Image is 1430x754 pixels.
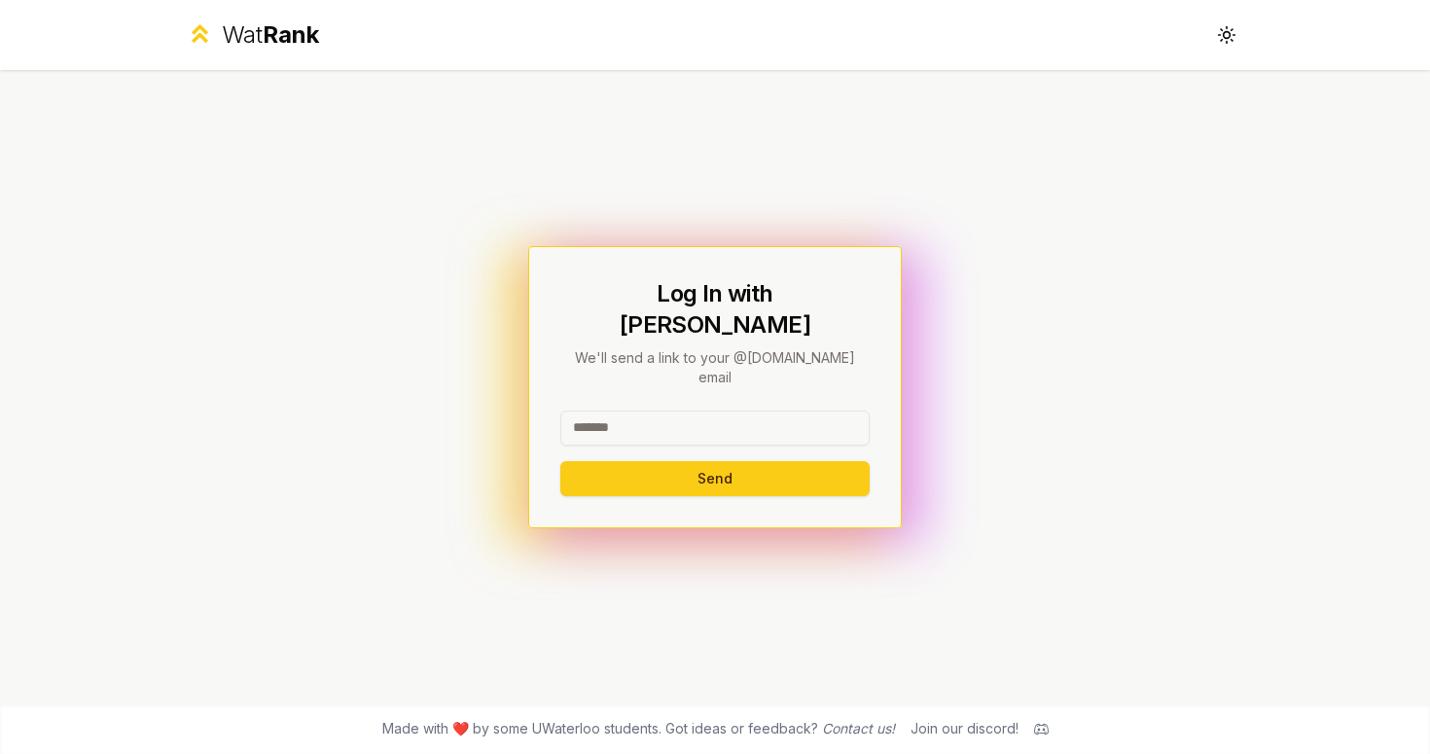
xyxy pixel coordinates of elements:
[560,278,870,341] h1: Log In with [PERSON_NAME]
[560,348,870,387] p: We'll send a link to your @[DOMAIN_NAME] email
[560,461,870,496] button: Send
[382,719,895,738] span: Made with ❤️ by some UWaterloo students. Got ideas or feedback?
[822,720,895,736] a: Contact us!
[911,719,1019,738] div: Join our discord!
[263,20,319,49] span: Rank
[222,19,319,51] div: Wat
[186,19,319,51] a: WatRank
